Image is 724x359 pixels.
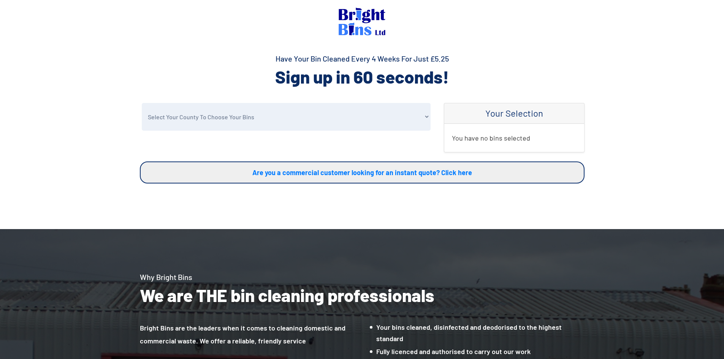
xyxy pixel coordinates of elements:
h4: Your Selection [452,108,577,119]
li: Your bins cleaned, disinfected and deodorised to the highest standard [370,321,585,344]
h4: Have Your Bin Cleaned Every 4 Weeks For Just £5.25 [140,53,585,64]
a: Are you a commercial customer looking for an instant quote? Click here [140,161,585,183]
h4: Why Bright Bins [140,272,585,282]
li: Fully licenced and authorised to carry out our work [370,346,585,357]
p: You have no bins selected [452,131,577,144]
p: Bright Bins are the leaders when it comes to cleaning domestic and commercial waste. We offer a r... [140,321,362,347]
h2: We are THE bin cleaning professionals [140,284,585,307]
h2: Sign up in 60 seconds! [140,65,585,88]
